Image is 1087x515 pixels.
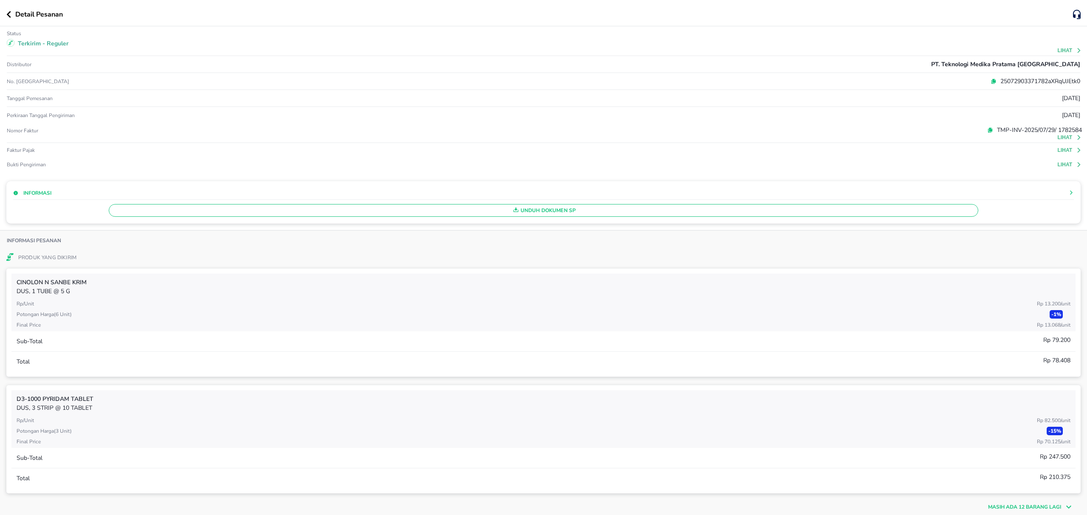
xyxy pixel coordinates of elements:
p: Terkirim - Reguler [18,39,68,48]
p: Rp 70.125 [1037,438,1070,445]
p: Tanggal pemesanan [7,95,53,102]
p: [DATE] [1062,94,1080,103]
p: 25072903371782aXRqUJEtk0 [997,77,1080,86]
p: Status [7,30,21,37]
p: Detail Pesanan [15,9,63,20]
button: Lihat [1058,147,1082,153]
p: Final Price [17,321,41,329]
span: / Unit [1061,322,1070,328]
p: Masih ada 12 barang lagi [988,503,1061,511]
p: Rp 13.068 [1037,321,1070,329]
p: Rp/Unit [17,417,34,424]
p: DUS, 3 STRIP @ 10 TABLET [17,403,1070,412]
span: Unduh Dokumen SP [113,205,974,216]
p: No. [GEOGRAPHIC_DATA] [7,78,365,85]
p: - 1 % [1050,310,1063,319]
p: Potongan harga ( 3 Unit ) [17,427,72,435]
span: / Unit [1061,417,1070,424]
button: Unduh Dokumen SP [109,204,978,217]
p: Bukti Pengiriman [7,161,365,168]
p: Total [17,474,30,483]
p: Distributor [7,61,31,68]
p: Perkiraan Tanggal Pengiriman [7,112,75,119]
p: Sub-Total [17,337,42,346]
p: Rp 13.200 [1037,300,1070,308]
p: Rp 82.500 [1037,417,1070,424]
p: - 15 % [1047,427,1063,435]
span: / Unit [1061,300,1070,307]
button: Lihat [1058,134,1082,140]
p: Sub-Total [17,453,42,462]
p: CINOLON N Sanbe KRIM [17,278,1070,287]
p: Rp 79.200 [1043,336,1070,344]
span: / Unit [1061,438,1070,445]
p: Rp 247.500 [1040,452,1070,461]
p: Total [17,357,30,366]
p: Produk Yang Dikirim [18,253,76,262]
p: PT. Teknologi Medika Pratama [GEOGRAPHIC_DATA] [931,60,1080,69]
button: Lihat [1058,162,1082,168]
p: DUS, 1 TUBE @ 5 G [17,287,1070,296]
p: Rp 78.408 [1043,356,1070,365]
p: Nomor faktur [7,127,365,134]
p: [DATE] [1062,111,1080,120]
p: Informasi Pesanan [7,237,61,244]
p: Final Price [17,438,41,445]
p: Informasi [23,189,51,197]
p: TMP-INV-2025/07/29/ 1782584 [993,126,1082,134]
p: Rp 210.375 [1040,473,1070,481]
p: Faktur pajak [7,147,365,154]
p: Potongan harga ( 6 Unit ) [17,311,72,318]
button: Informasi [13,189,51,197]
button: Lihat [1058,48,1082,53]
p: D3-1000 Pyridam TABLET [17,395,1070,403]
p: Rp/Unit [17,300,34,308]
